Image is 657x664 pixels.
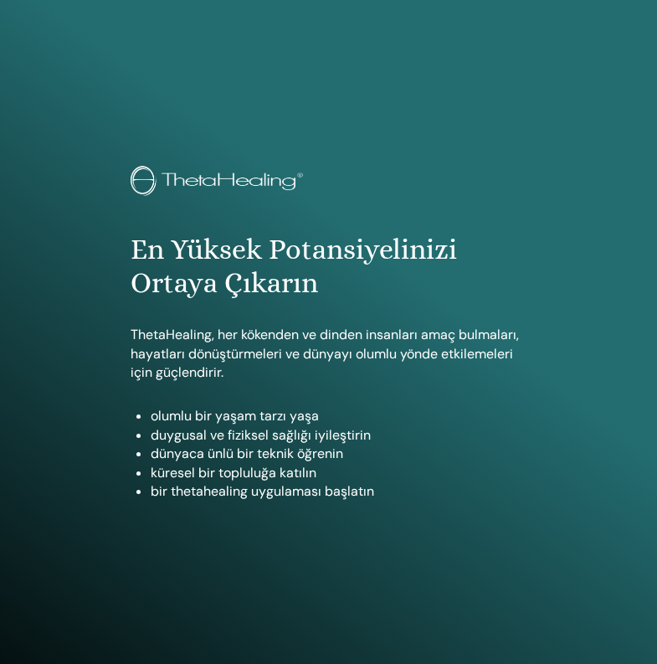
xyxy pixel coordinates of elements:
li: olumlu bir yaşam tarzı yaşa [151,407,526,425]
p: ThetaHealing, her kökenden ve dinden insanları amaç bulmaları, hayatları dönüştürmeleri ve dünyay... [131,326,526,382]
li: dünyaca ünlü bir teknik öğrenin [151,445,526,463]
li: duygusal ve fiziksel sağlığı iyileştirin [151,426,526,445]
h1: En Yüksek Potansiyelinizi Ortaya Çıkarın [131,233,526,301]
li: bir thetahealing uygulaması başlatın [151,482,526,501]
li: küresel bir topluluğa katılın [151,464,526,482]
